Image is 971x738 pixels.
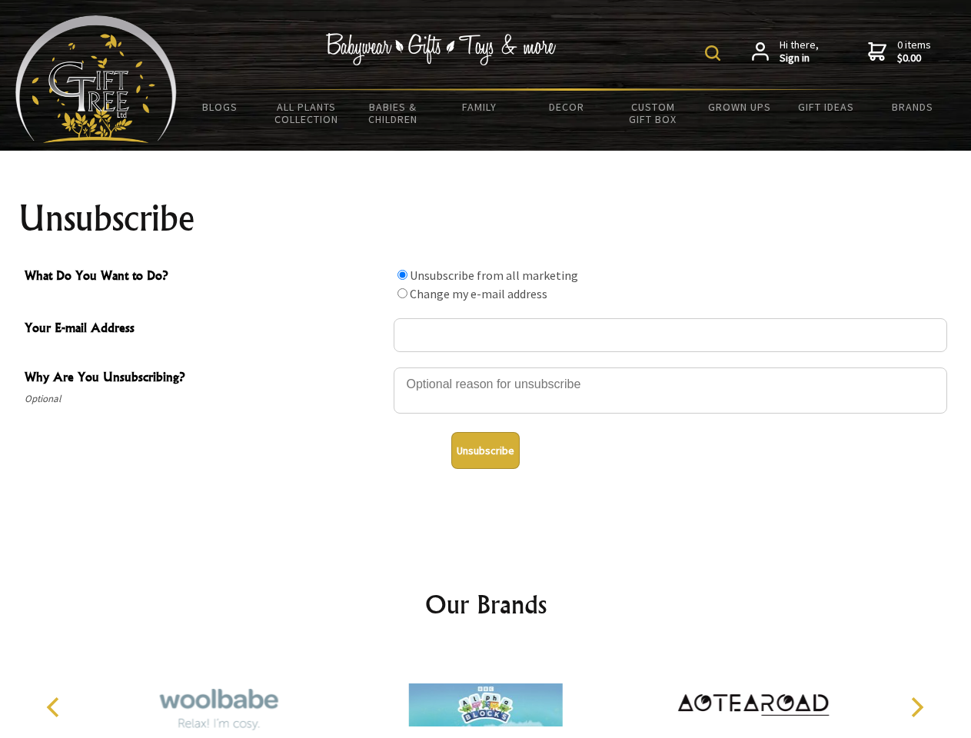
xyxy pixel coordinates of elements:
[752,38,819,65] a: Hi there,Sign in
[394,367,947,414] textarea: Why Are You Unsubscribing?
[25,266,386,288] span: What Do You Want to Do?
[705,45,720,61] img: product search
[410,268,578,283] label: Unsubscribe from all marketing
[397,288,407,298] input: What Do You Want to Do?
[18,200,953,237] h1: Unsubscribe
[15,15,177,143] img: Babyware - Gifts - Toys and more...
[25,318,386,341] span: Your E-mail Address
[783,91,870,123] a: Gift Ideas
[900,690,933,724] button: Next
[610,91,697,135] a: Custom Gift Box
[264,91,351,135] a: All Plants Collection
[897,52,931,65] strong: $0.00
[696,91,783,123] a: Grown Ups
[397,270,407,280] input: What Do You Want to Do?
[177,91,264,123] a: BLOGS
[25,367,386,390] span: Why Are You Unsubscribing?
[897,38,931,65] span: 0 items
[326,33,557,65] img: Babywear - Gifts - Toys & more
[870,91,956,123] a: Brands
[410,286,547,301] label: Change my e-mail address
[868,38,931,65] a: 0 items$0.00
[31,586,941,623] h2: Our Brands
[451,432,520,469] button: Unsubscribe
[523,91,610,123] a: Decor
[437,91,524,123] a: Family
[780,38,819,65] span: Hi there,
[38,690,72,724] button: Previous
[350,91,437,135] a: Babies & Children
[25,390,386,408] span: Optional
[780,52,819,65] strong: Sign in
[394,318,947,352] input: Your E-mail Address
